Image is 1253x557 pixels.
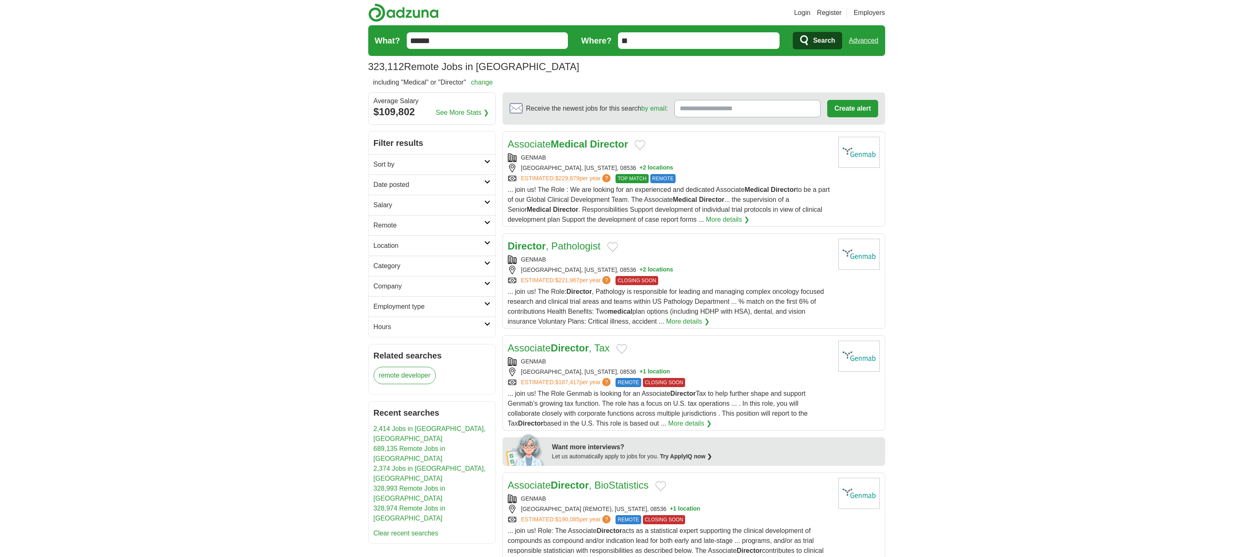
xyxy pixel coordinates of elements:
img: Company logo [838,137,880,168]
strong: Director [736,547,762,554]
div: [GEOGRAPHIC_DATA], [US_STATE], 08536 [508,266,832,274]
a: Login [794,8,810,18]
a: ESTIMATED:$190,085per year? [521,515,613,524]
a: Date posted [369,174,495,195]
strong: Medical [673,196,697,203]
strong: Medical [551,138,587,150]
span: ... join us! The Role : We are looking for an experienced and dedicated Associate to be a part of... [508,186,830,223]
div: GENMAB [508,357,832,366]
span: Receive the newest jobs for this search : [526,104,668,114]
a: remote developer [374,367,436,384]
h2: Employment type [374,302,484,312]
a: Location [369,235,495,256]
a: ESTIMATED:$221,967per year? [521,276,613,285]
button: Add to favorite jobs [655,481,666,491]
img: Adzuna logo [368,3,439,22]
span: ? [602,174,611,182]
a: Advanced [849,32,878,49]
a: 328,974 Remote Jobs in [GEOGRAPHIC_DATA] [374,505,445,522]
a: Employment type [369,296,495,317]
a: 328,993 Remote Jobs in [GEOGRAPHIC_DATA] [374,485,445,502]
button: Search [793,32,842,49]
span: CLOSING SOON [616,276,658,285]
div: Let us automatically apply to jobs for you. [552,452,880,461]
span: ... join us! The Role Genmab is looking for an Associate Tax to help further shape and support Ge... [508,390,808,427]
strong: Director [596,527,622,534]
strong: Director [518,420,543,427]
h2: Sort by [374,160,484,170]
span: TOP MATCH [616,174,648,183]
a: Hours [369,317,495,337]
h2: including "Medical" or "Director" [373,77,493,87]
div: Want more interviews? [552,442,880,452]
label: What? [375,34,400,47]
strong: Medical [745,186,769,193]
img: Company logo [838,341,880,372]
button: +2 locations [640,164,673,172]
span: ... join us! The Role: , Pathology is responsible for leading and managing complex oncology focus... [508,288,824,325]
div: GENMAB [508,153,832,162]
a: AssociateMedical Director [508,138,628,150]
button: +2 locations [640,266,673,274]
a: Category [369,256,495,276]
h2: Remote [374,220,484,230]
span: Search [813,32,835,49]
strong: Director [771,186,796,193]
strong: Director [590,138,628,150]
button: Add to favorite jobs [616,344,627,354]
span: REMOTE [650,174,676,183]
a: 2,414 Jobs in [GEOGRAPHIC_DATA], [GEOGRAPHIC_DATA] [374,425,486,442]
div: [GEOGRAPHIC_DATA], [US_STATE], 08536 [508,368,832,376]
a: 2,374 Jobs in [GEOGRAPHIC_DATA], [GEOGRAPHIC_DATA] [374,465,486,482]
span: CLOSING SOON [643,515,686,524]
div: [GEOGRAPHIC_DATA], [US_STATE], 08536 [508,164,832,172]
div: Average Salary [374,98,490,104]
label: Where? [581,34,611,47]
strong: Director [551,342,589,354]
a: More details ❯ [668,419,712,429]
button: Create alert [827,100,878,117]
a: Employers [854,8,885,18]
a: ESTIMATED:$229,879per year? [521,174,613,183]
a: More details ❯ [666,317,710,327]
a: Salary [369,195,495,215]
a: Director, Pathologist [508,240,601,252]
div: $109,802 [374,104,490,119]
a: change [471,79,493,86]
h2: Recent searches [374,407,490,419]
span: REMOTE [616,378,641,387]
button: Add to favorite jobs [635,140,645,150]
img: apply-iq-scientist.png [506,433,546,466]
h2: Location [374,241,484,251]
strong: Director [508,240,546,252]
span: $229,879 [555,175,579,182]
a: Sort by [369,154,495,174]
span: ? [602,276,611,284]
div: GENMAB [508,255,832,264]
h2: Hours [374,322,484,332]
h2: Category [374,261,484,271]
span: + [640,266,643,274]
a: AssociateDirector, Tax [508,342,610,354]
a: Clear recent searches [374,530,439,537]
a: See More Stats ❯ [436,108,489,118]
span: REMOTE [616,515,641,524]
span: $187,417 [555,379,579,385]
span: ? [602,515,611,523]
span: ? [602,378,611,386]
a: Try ApplyIQ now ❯ [660,453,712,460]
div: GENMAB [508,494,832,503]
strong: medical [608,308,633,315]
h1: Remote Jobs in [GEOGRAPHIC_DATA] [368,61,579,72]
strong: Director [699,196,724,203]
span: 323,112 [368,59,404,74]
a: ESTIMATED:$187,417per year? [521,378,613,387]
a: Remote [369,215,495,235]
strong: Medical [527,206,551,213]
button: +1 location [640,368,670,376]
a: 689,135 Remote Jobs in [GEOGRAPHIC_DATA] [374,445,445,462]
span: CLOSING SOON [643,378,686,387]
h2: Filter results [369,132,495,154]
strong: Director [670,390,695,397]
img: Company logo [838,239,880,270]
